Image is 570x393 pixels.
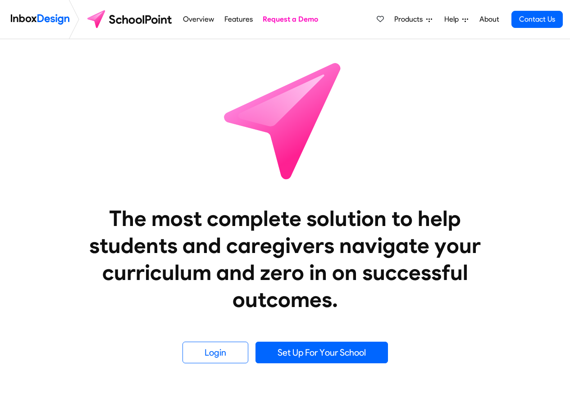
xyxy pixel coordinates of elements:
[394,14,426,25] span: Products
[441,10,472,28] a: Help
[71,205,499,313] heading: The most complete solution to help students and caregivers navigate your curriculum and zero in o...
[260,10,321,28] a: Request a Demo
[477,10,502,28] a: About
[204,39,366,201] img: icon_schoolpoint.svg
[182,342,248,363] a: Login
[511,11,563,28] a: Contact Us
[181,10,217,28] a: Overview
[444,14,462,25] span: Help
[255,342,388,363] a: Set Up For Your School
[222,10,255,28] a: Features
[391,10,436,28] a: Products
[83,9,178,30] img: schoolpoint logo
